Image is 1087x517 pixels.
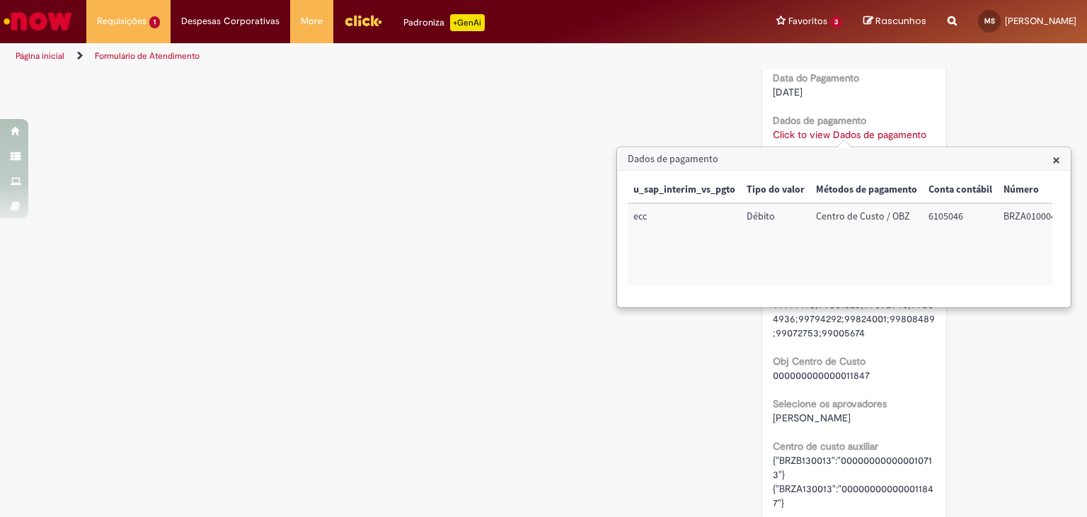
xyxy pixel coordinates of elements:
[810,203,923,286] td: Métodos de pagamento: Centro de Custo / OBZ
[773,355,865,368] b: Obj Centro de Custo
[773,114,866,127] b: Dados de pagamento
[773,72,859,84] b: Data do Pagamento
[11,43,714,69] ul: Trilhas de página
[1,7,74,35] img: ServiceNow
[863,15,926,28] a: Rascunhos
[773,369,870,382] span: 000000000000011847
[773,397,887,410] b: Selecione os aprovadores
[773,298,935,339] span: 99774478;99801026;99092940;99804936;99794292;99824001;99808489;99072753;99005674
[773,128,926,141] a: Click to view Dados de pagamento
[788,14,827,28] span: Favoritos
[450,14,485,31] p: +GenAi
[773,440,878,453] b: Centro de custo auxiliar
[875,14,926,28] span: Rascunhos
[830,16,842,28] span: 3
[773,411,851,424] span: [PERSON_NAME]
[773,454,933,509] span: {"BRZB130013":"000000000000010713"} {"BRZA130013":"000000000000011847"}
[181,14,280,28] span: Despesas Corporativas
[998,203,1062,286] td: Número: BRZA010004
[1052,152,1060,167] button: Close
[97,14,146,28] span: Requisições
[998,177,1062,203] th: Número
[344,10,382,31] img: click_logo_yellow_360x200.png
[1052,150,1060,169] span: ×
[16,50,64,62] a: Página inicial
[984,16,995,25] span: MS
[1005,15,1076,27] span: [PERSON_NAME]
[741,177,810,203] th: Tipo do valor
[95,50,200,62] a: Formulário de Atendimento
[301,14,323,28] span: More
[923,177,998,203] th: Conta contábil
[741,203,810,286] td: Tipo do valor: Débito
[149,16,160,28] span: 1
[618,148,1070,171] h3: Dados de pagamento
[616,147,1071,308] div: Dados de pagamento
[628,203,741,286] td: u_sap_interim_vs_pgto: ecc
[923,203,998,286] td: Conta contábil: 6105046
[628,177,741,203] th: u_sap_interim_vs_pgto
[810,177,923,203] th: Métodos de pagamento
[773,86,803,98] span: [DATE]
[403,14,485,31] div: Padroniza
